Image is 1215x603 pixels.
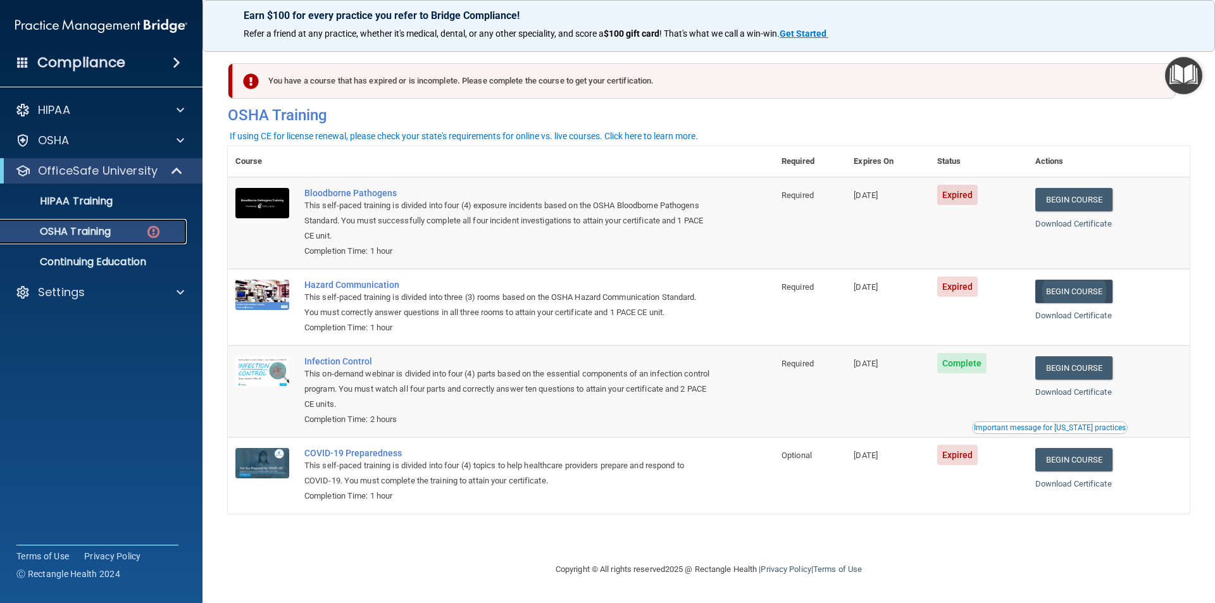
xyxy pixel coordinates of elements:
th: Expires On [846,146,929,177]
a: OfficeSafe University [15,163,184,178]
a: Download Certificate [1035,219,1112,228]
div: Copyright © All rights reserved 2025 @ Rectangle Health | | [478,549,940,590]
span: [DATE] [854,451,878,460]
a: OSHA [15,133,184,148]
a: Privacy Policy [761,564,811,574]
div: Important message for [US_STATE] practices [974,424,1126,432]
th: Status [930,146,1028,177]
a: Begin Course [1035,188,1112,211]
span: Expired [937,185,978,205]
a: Begin Course [1035,448,1112,471]
a: Terms of Use [16,550,69,563]
img: exclamation-circle-solid-danger.72ef9ffc.png [243,73,259,89]
span: Ⓒ Rectangle Health 2024 [16,568,120,580]
p: OSHA Training [8,225,111,238]
button: Read this if you are a dental practitioner in the state of CA [972,421,1128,434]
div: Completion Time: 1 hour [304,244,711,259]
a: HIPAA [15,103,184,118]
p: Earn $100 for every practice you refer to Bridge Compliance! [244,9,1174,22]
span: Expired [937,445,978,465]
p: OfficeSafe University [38,163,158,178]
a: Bloodborne Pathogens [304,188,711,198]
div: If using CE for license renewal, please check your state's requirements for online vs. live cours... [230,132,698,140]
div: This self-paced training is divided into three (3) rooms based on the OSHA Hazard Communication S... [304,290,711,320]
div: Completion Time: 2 hours [304,412,711,427]
h4: Compliance [37,54,125,71]
div: You have a course that has expired or is incomplete. Please complete the course to get your certi... [233,63,1176,99]
th: Actions [1028,146,1190,177]
a: Infection Control [304,356,711,366]
p: HIPAA [38,103,70,118]
span: [DATE] [854,359,878,368]
strong: Get Started [780,28,826,39]
button: Open Resource Center [1165,57,1202,94]
span: Expired [937,277,978,297]
th: Course [228,146,297,177]
div: Completion Time: 1 hour [304,488,711,504]
img: danger-circle.6113f641.png [146,224,161,240]
a: Settings [15,285,184,300]
p: OSHA [38,133,70,148]
div: This self-paced training is divided into four (4) exposure incidents based on the OSHA Bloodborne... [304,198,711,244]
span: [DATE] [854,190,878,200]
a: Privacy Policy [84,550,141,563]
a: Begin Course [1035,280,1112,303]
strong: $100 gift card [604,28,659,39]
img: PMB logo [15,13,187,39]
span: Refer a friend at any practice, whether it's medical, dental, or any other speciality, and score a [244,28,604,39]
span: Required [782,282,814,292]
a: Download Certificate [1035,479,1112,488]
a: Get Started [780,28,828,39]
th: Required [774,146,846,177]
span: Required [782,359,814,368]
span: ! That's what we call a win-win. [659,28,780,39]
a: Download Certificate [1035,387,1112,397]
p: Continuing Education [8,256,181,268]
a: Begin Course [1035,356,1112,380]
div: This self-paced training is divided into four (4) topics to help healthcare providers prepare and... [304,458,711,488]
a: COVID-19 Preparedness [304,448,711,458]
h4: OSHA Training [228,106,1190,124]
div: Completion Time: 1 hour [304,320,711,335]
p: HIPAA Training [8,195,113,208]
a: Terms of Use [813,564,862,574]
a: Download Certificate [1035,311,1112,320]
span: Optional [782,451,812,460]
span: Required [782,190,814,200]
span: Complete [937,353,987,373]
span: [DATE] [854,282,878,292]
button: If using CE for license renewal, please check your state's requirements for online vs. live cours... [228,130,700,142]
a: Hazard Communication [304,280,711,290]
p: Settings [38,285,85,300]
div: This on-demand webinar is divided into four (4) parts based on the essential components of an inf... [304,366,711,412]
